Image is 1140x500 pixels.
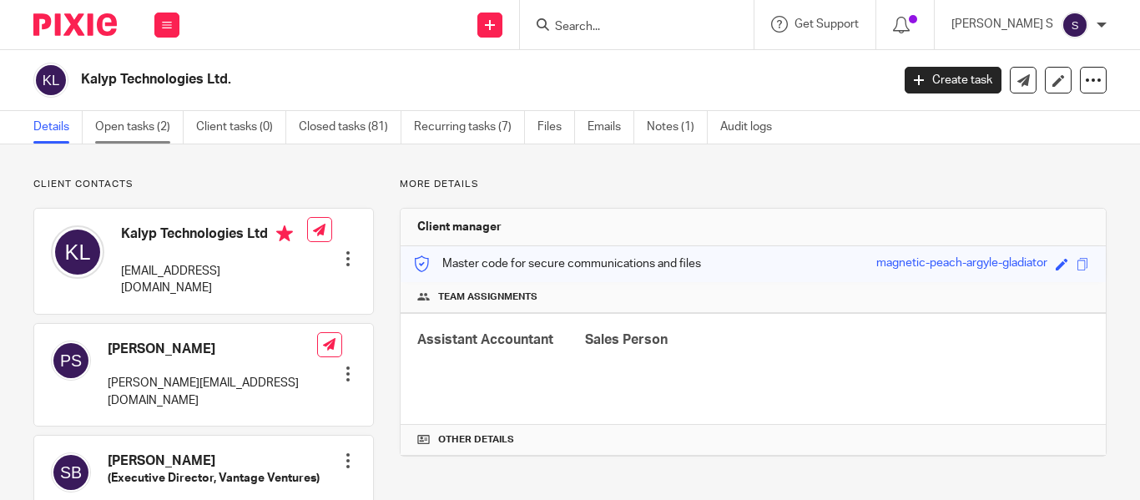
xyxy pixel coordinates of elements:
p: Client contacts [33,178,374,191]
img: svg%3E [51,452,91,492]
span: Sales Person [585,333,668,346]
div: magnetic-peach-argyle-gladiator [876,255,1047,274]
h5: (Executive Director, Vantage Ventures) [108,470,320,487]
img: svg%3E [33,63,68,98]
span: Other details [438,433,514,447]
p: [EMAIL_ADDRESS][DOMAIN_NAME] [121,263,307,297]
h2: Kalyp Technologies Ltd. [81,71,720,88]
a: Closed tasks (81) [299,111,401,144]
p: More details [400,178,1107,191]
a: Client tasks (0) [196,111,286,144]
span: Get Support [794,18,859,30]
h4: [PERSON_NAME] [108,452,320,470]
a: Edit client [1045,67,1072,93]
h4: [PERSON_NAME] [108,341,317,358]
a: Create task [905,67,1001,93]
h3: Client manager [417,219,502,235]
i: Primary [276,225,293,242]
span: Team assignments [438,290,537,304]
h4: Kalyp Technologies Ltd [121,225,307,246]
p: [PERSON_NAME] S [951,16,1053,33]
img: svg%3E [1062,12,1088,38]
img: svg%3E [51,341,91,381]
p: [PERSON_NAME][EMAIL_ADDRESS][DOMAIN_NAME] [108,375,317,409]
span: Edit code [1056,258,1068,270]
span: Assistant Accountant [417,333,553,346]
a: Open tasks (2) [95,111,184,144]
img: svg%3E [51,225,104,279]
a: Emails [588,111,634,144]
a: Audit logs [720,111,784,144]
span: Copy to clipboard [1077,258,1089,270]
p: Master code for secure communications and files [413,255,701,272]
a: Notes (1) [647,111,708,144]
a: Recurring tasks (7) [414,111,525,144]
a: Send new email [1010,67,1037,93]
a: Files [537,111,575,144]
img: Pixie [33,13,117,36]
input: Search [553,20,704,35]
a: Details [33,111,83,144]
